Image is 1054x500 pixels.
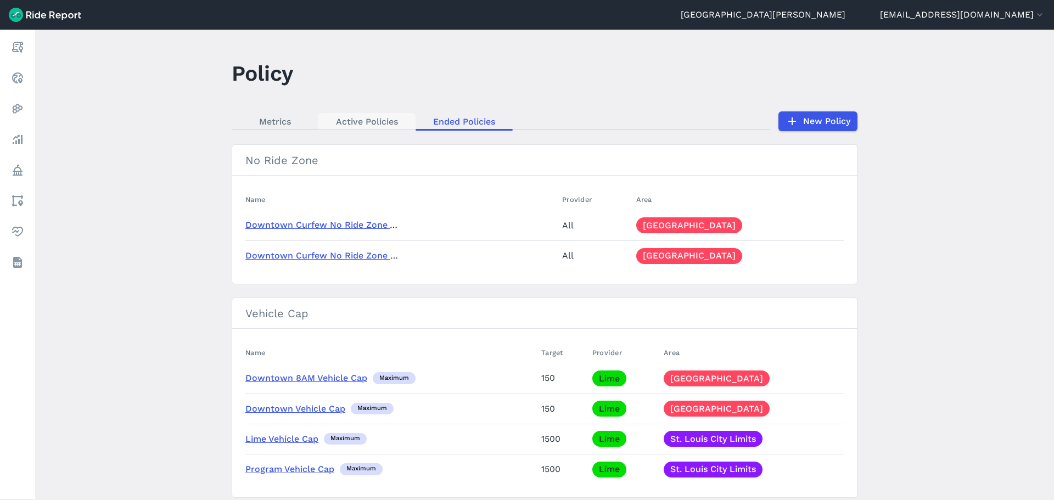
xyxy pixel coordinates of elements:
[558,189,632,210] th: Provider
[245,189,558,210] th: Name
[592,462,626,477] a: Lime
[592,401,626,417] a: Lime
[636,248,742,264] a: [GEOGRAPHIC_DATA]
[592,431,626,447] a: Lime
[245,464,334,474] a: Program Vehicle Cap
[537,394,588,424] td: 150
[8,160,27,180] a: Policy
[681,8,845,21] a: [GEOGRAPHIC_DATA][PERSON_NAME]
[232,298,857,329] h3: Vehicle Cap
[232,145,857,176] h3: No Ride Zone
[664,462,763,477] a: St. Louis City Limits
[880,8,1045,21] button: [EMAIL_ADDRESS][DOMAIN_NAME]
[373,372,416,384] div: maximum
[778,111,857,131] a: New Policy
[324,433,367,445] div: maximum
[664,431,763,447] a: St. Louis City Limits
[9,8,81,22] img: Ride Report
[245,434,318,444] a: Lime Vehicle Cap
[318,113,416,130] a: Active Policies
[588,342,659,363] th: Provider
[245,220,403,230] a: Downtown Curfew No Ride Zone AM
[8,68,27,88] a: Realtime
[537,363,588,394] td: 150
[8,191,27,211] a: Areas
[8,252,27,272] a: Datasets
[537,454,588,484] td: 1500
[537,342,588,363] th: Target
[8,130,27,149] a: Analyze
[562,217,627,233] div: All
[8,99,27,119] a: Heatmaps
[632,189,844,210] th: Area
[416,113,513,130] a: Ended Policies
[351,403,394,415] div: maximum
[8,37,27,57] a: Report
[245,250,403,261] a: Downtown Curfew No Ride Zone PM
[664,401,770,417] a: [GEOGRAPHIC_DATA]
[537,424,588,454] td: 1500
[232,58,293,88] h1: Policy
[340,463,383,475] div: maximum
[245,403,345,414] a: Downtown Vehicle Cap
[562,248,627,263] div: All
[636,217,742,233] a: [GEOGRAPHIC_DATA]
[245,342,537,363] th: Name
[8,222,27,241] a: Health
[592,370,626,386] a: Lime
[232,113,318,130] a: Metrics
[664,370,770,386] a: [GEOGRAPHIC_DATA]
[245,373,367,383] a: Downtown 8AM Vehicle Cap
[659,342,844,363] th: Area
